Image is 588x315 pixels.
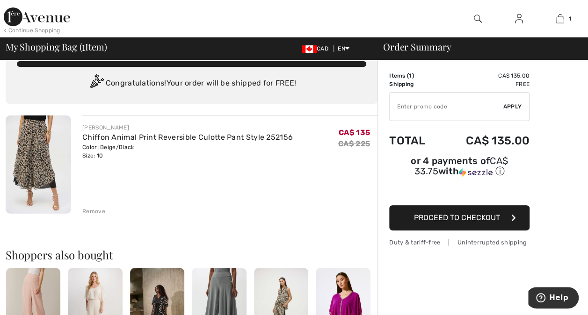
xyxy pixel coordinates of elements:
a: 1 [540,13,580,24]
img: My Info [515,13,523,24]
div: or 4 payments ofCA$ 33.75withSezzle Click to learn more about Sezzle [389,157,530,181]
h2: Shoppers also bought [6,249,377,260]
span: CA$ 33.75 [414,155,508,177]
a: Chiffon Animal Print Reversible Culotte Pant Style 252156 [82,133,293,142]
img: Canadian Dollar [302,45,317,53]
div: Order Summary [372,42,582,51]
div: < Continue Shopping [4,26,60,35]
td: Total [389,125,440,157]
iframe: PayPal-paypal [389,181,530,202]
img: My Bag [556,13,564,24]
img: search the website [474,13,482,24]
span: Apply [503,102,522,111]
div: Congratulations! Your order will be shipped for FREE! [17,74,366,93]
td: Items ( ) [389,72,440,80]
span: CAD [302,45,332,52]
span: 1 [409,72,412,79]
span: My Shopping Bag ( Item) [6,42,107,51]
span: Proceed to Checkout [414,213,500,222]
img: 1ère Avenue [4,7,70,26]
button: Proceed to Checkout [389,205,530,230]
span: 1 [569,14,571,23]
span: 1 [82,40,85,52]
img: Congratulation2.svg [87,74,106,93]
div: [PERSON_NAME] [82,123,293,132]
span: CA$ 135 [339,128,370,137]
a: Sign In [508,13,530,25]
div: Color: Beige/Black Size: 10 [82,143,293,160]
img: Sezzle [459,168,493,177]
td: CA$ 135.00 [440,72,530,80]
div: or 4 payments of with [389,157,530,178]
img: Chiffon Animal Print Reversible Culotte Pant Style 252156 [6,115,71,214]
td: Shipping [389,80,440,88]
span: EN [338,45,349,52]
div: Remove [82,207,105,215]
input: Promo code [390,93,503,121]
td: CA$ 135.00 [440,125,530,157]
td: Free [440,80,530,88]
s: CA$ 225 [338,139,370,148]
div: Duty & tariff-free | Uninterrupted shipping [389,238,530,247]
iframe: Opens a widget where you can find more information [528,287,579,310]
